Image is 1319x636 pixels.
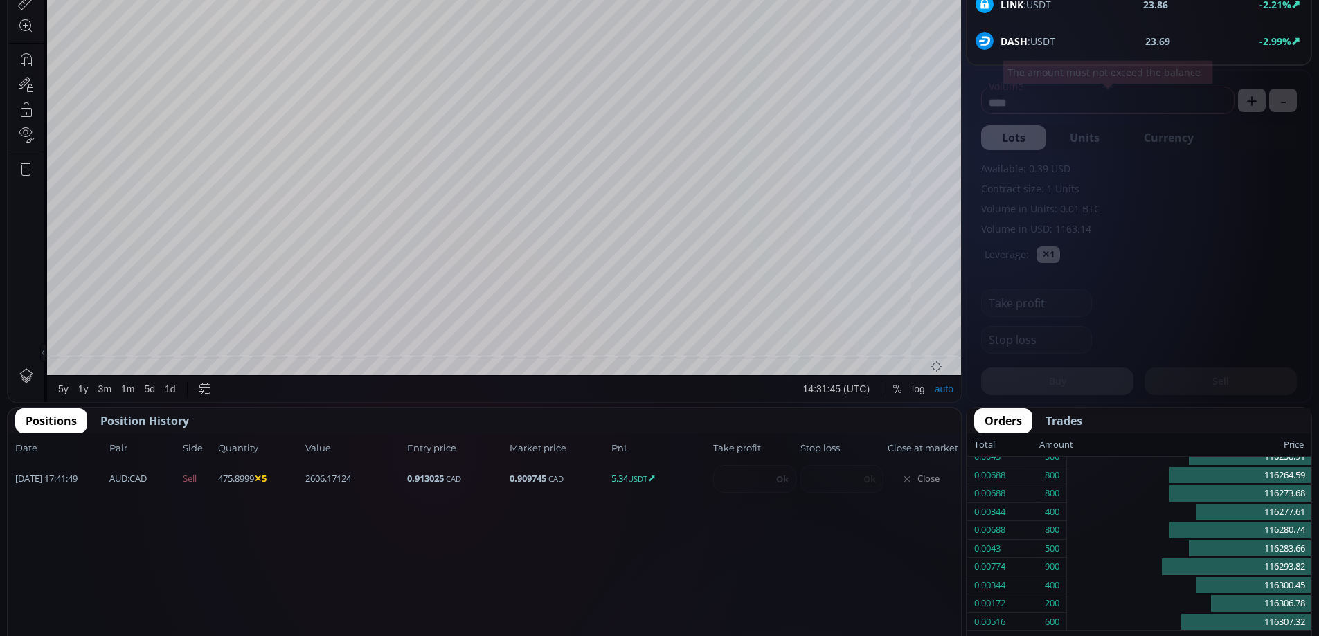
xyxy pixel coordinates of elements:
[795,607,861,618] span: 14:31:45 (UTC)
[510,472,546,484] b: 0.909745
[800,442,883,455] span: Stop loss
[899,599,922,626] div: Toggle Log Scale
[879,599,899,626] div: Toggle Percentage
[1067,448,1311,466] div: 116258.91
[109,472,127,484] b: AUD
[1045,613,1059,631] div: 600
[90,607,103,618] div: 3m
[70,607,80,618] div: 1y
[611,442,709,455] span: PnL
[790,599,866,626] button: 14:31:45 (UTC)
[12,185,24,198] div: 
[1035,408,1093,433] button: Trades
[974,503,1005,521] div: 0.00344
[67,32,89,44] div: 1D
[1001,34,1055,48] span: :USDT
[974,576,1005,594] div: 0.00344
[32,567,38,585] div: Hide Drawings Toolbar
[1045,466,1059,484] div: 800
[974,558,1005,576] div: 0.00774
[1001,35,1028,48] b: DASH
[218,442,301,455] span: Quantity
[1067,466,1311,485] div: 116264.59
[1067,540,1311,558] div: 116283.66
[89,32,131,44] div: Bitcoin
[628,473,647,484] small: USDT
[1073,436,1304,454] div: Price
[186,8,226,19] div: Compare
[510,442,607,455] span: Market price
[45,32,67,44] div: BTC
[26,412,77,429] span: Positions
[109,472,147,486] span: :CAD
[183,442,214,455] span: Side
[1259,35,1291,48] b: -2.99%
[407,442,505,455] span: Entry price
[15,442,105,455] span: Date
[1067,503,1311,522] div: 116277.61
[136,607,147,618] div: 5d
[258,8,300,19] div: Indicators
[904,607,917,618] div: log
[15,472,105,486] span: [DATE] 17:41:49
[922,599,950,626] div: Toggle Auto Scale
[446,473,461,484] small: CAD
[156,607,168,618] div: 1d
[888,442,954,455] span: Close at market
[113,607,126,618] div: 1m
[1045,594,1059,612] div: 200
[1045,503,1059,521] div: 400
[1067,521,1311,540] div: 116280.74
[1067,613,1311,631] div: 116307.32
[1039,436,1073,454] div: Amount
[183,472,214,486] span: Sell
[100,412,189,429] span: Position History
[548,473,564,484] small: CAD
[985,412,1022,429] span: Orders
[186,599,208,626] div: Go to
[974,594,1005,612] div: 0.00172
[1067,558,1311,576] div: 116293.82
[713,442,796,455] span: Take profit
[50,607,60,618] div: 5y
[1067,594,1311,613] div: 116306.78
[1145,34,1170,48] b: 23.69
[45,50,75,60] div: Volume
[1067,484,1311,503] div: 116273.68
[611,472,709,486] span: 5.34
[218,472,301,486] span: 475.8999
[407,472,444,484] b: 0.913025
[141,32,154,44] div: Market open
[1045,521,1059,539] div: 800
[974,521,1005,539] div: 0.00688
[1045,540,1059,558] div: 500
[1045,484,1059,502] div: 800
[974,484,1005,502] div: 0.00688
[974,408,1032,433] button: Orders
[974,436,1039,454] div: Total
[305,472,403,486] span: 2606.17124
[926,607,945,618] div: auto
[90,408,199,433] button: Position History
[109,442,179,455] span: Pair
[305,442,403,455] span: Value
[974,466,1005,484] div: 0.00688
[1045,576,1059,594] div: 400
[974,613,1005,631] div: 0.00516
[1046,412,1082,429] span: Trades
[118,8,125,19] div: D
[974,540,1001,558] div: 0.0043
[15,408,87,433] button: Positions
[254,472,267,484] b: ✕5
[1045,558,1059,576] div: 900
[1067,576,1311,595] div: 116300.45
